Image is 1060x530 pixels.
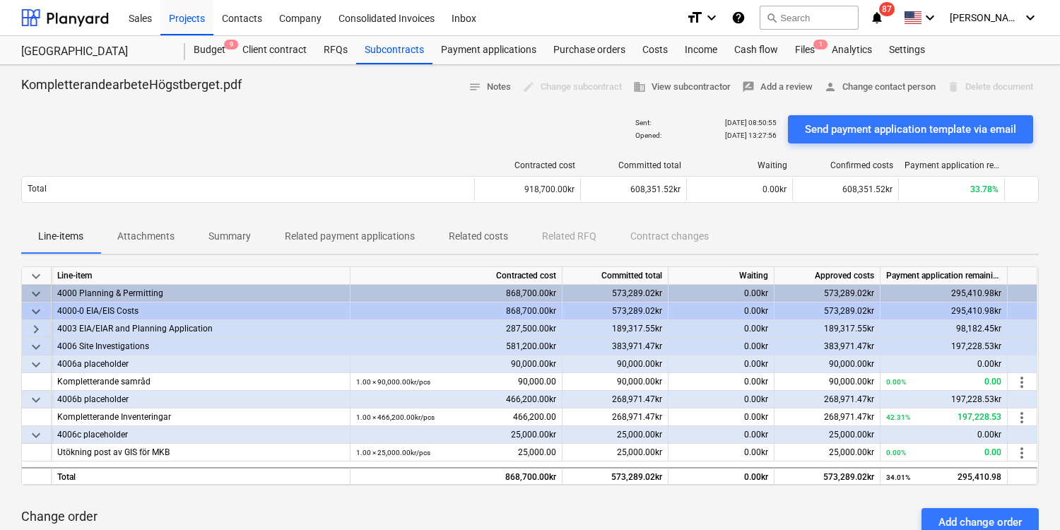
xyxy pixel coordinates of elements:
div: 0.00kr [881,355,1008,373]
small: 0.00% [886,378,906,386]
div: Cash flow [726,36,787,64]
div: 383,971.47kr [775,338,881,355]
div: 268,971.47kr [563,391,669,408]
p: Related payment applications [285,229,415,244]
i: keyboard_arrow_down [1022,9,1039,26]
span: [PERSON_NAME][GEOGRAPHIC_DATA] [950,12,1020,23]
div: 0.00kr [669,355,775,373]
div: 466,200.00 [356,408,556,426]
div: Kompletterande samråd [57,373,344,391]
span: keyboard_arrow_down [28,285,45,302]
div: 295,410.98kr [881,285,1008,302]
p: Attachments [117,229,175,244]
span: 0.00kr [744,447,768,457]
span: 608,351.52kr [842,184,893,194]
div: 0.00kr [669,426,775,444]
div: 4000-0 EIA/EIS Costs [57,302,344,320]
span: rate_review [742,81,755,93]
div: Contracted cost [351,267,563,285]
div: Approved costs [775,267,881,285]
span: more_vert [1013,444,1030,461]
span: more_vert [1013,374,1030,391]
div: 4006a placeholder [57,355,344,373]
small: 1.00 × 90,000.00kr / pcs [356,378,430,386]
a: RFQs [315,36,356,64]
div: 573,289.02kr [775,467,881,485]
button: View subcontractor [628,76,736,98]
span: keyboard_arrow_down [28,268,45,285]
p: Line-items [38,229,83,244]
p: Summary [208,229,251,244]
span: more_vert [1013,409,1030,426]
div: 0.00kr [669,467,775,485]
div: Payment application remaining [881,267,1008,285]
div: 868,700.00kr [351,285,563,302]
div: 25,000.00kr [351,426,563,444]
div: 197,228.53kr [881,391,1008,408]
div: 295,410.98 [886,469,1001,486]
span: Add a review [742,79,813,95]
div: 4006b placeholder [57,391,344,408]
span: 87 [879,2,895,16]
small: 34.01% [886,473,910,481]
div: [GEOGRAPHIC_DATA] [21,45,168,59]
span: keyboard_arrow_down [28,391,45,408]
small: 0.00% [886,449,906,457]
div: 90,000.00kr [563,355,669,373]
p: [DATE] 13:27:56 [725,131,777,140]
div: 918,700.00kr [474,178,580,201]
span: keyboard_arrow_down [28,427,45,444]
div: 189,317.55kr [563,320,669,338]
div: 581,200.00kr [351,338,563,355]
span: Change contact person [824,79,936,95]
a: Purchase orders [545,36,634,64]
a: Income [676,36,726,64]
span: 608,351.52kr [630,184,681,194]
small: 42.31% [886,413,910,421]
div: 868,700.00kr [351,302,563,320]
div: 0.00kr [669,391,775,408]
div: Line-item [52,267,351,285]
span: 268,971.47kr [612,412,662,422]
span: 0.00kr [744,412,768,422]
a: Costs [634,36,676,64]
div: 383,971.47kr [563,338,669,355]
div: 573,289.02kr [563,285,669,302]
div: 90,000.00 [356,373,556,391]
div: 25,000.00kr [563,426,669,444]
div: 466,200.00kr [351,391,563,408]
span: Notes [469,79,511,95]
div: Utökning post av GIS för MKB [57,444,344,461]
i: notifications [870,9,884,26]
span: 1 [813,40,828,49]
a: Payment applications [432,36,545,64]
button: Notes [463,76,517,98]
div: 90,000.00kr [775,355,881,373]
button: Add a review [736,76,818,98]
span: View subcontractor [633,79,731,95]
div: Total [52,467,351,485]
span: 33.78% [970,184,999,194]
div: 4003 EIA/EIAR and Planning Application [57,320,344,338]
span: 25,000.00kr [617,447,662,457]
div: 573,289.02kr [563,467,669,485]
a: Subcontracts [356,36,432,64]
div: Contracted cost [481,160,575,170]
div: Budget [185,36,234,64]
span: keyboard_arrow_down [28,338,45,355]
div: 0.00kr [669,302,775,320]
span: keyboard_arrow_down [28,303,45,320]
div: 573,289.02kr [775,302,881,320]
div: Analytics [823,36,881,64]
span: 9 [224,40,238,49]
div: Waiting [669,267,775,285]
p: Sent : [635,118,651,127]
a: Settings [881,36,934,64]
span: 268,971.47kr [824,412,874,422]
